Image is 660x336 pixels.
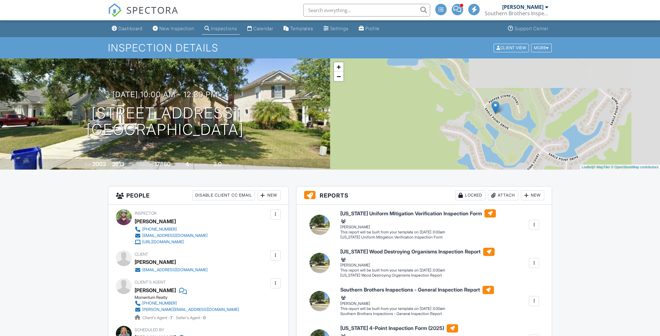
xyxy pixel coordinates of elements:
[109,23,145,35] a: Dashboard
[170,315,172,320] strong: 7
[521,190,544,200] div: New
[223,162,241,167] span: bathrooms
[135,239,208,245] a: [URL][DOMAIN_NAME]
[340,248,495,256] h6: [US_STATE] Wood Destroying Organisms Inspection Report
[334,62,343,72] a: Zoom in
[582,165,592,169] a: Leaflet
[135,217,176,226] div: [PERSON_NAME]
[340,311,494,317] div: Southern Brothers Inspections - General Inspection Report
[126,3,178,17] span: SPECTORA
[488,190,518,200] div: Attach
[340,273,495,278] div: [US_STATE] Wood Destroying Organisms Inspection Report
[190,162,207,167] span: bedrooms
[365,26,380,31] div: Profile
[334,72,343,81] a: Zoom out
[502,4,543,10] div: [PERSON_NAME]
[281,23,316,35] a: Templates
[213,161,222,167] div: 3.0
[135,295,244,300] div: Momentum Realty
[330,26,349,31] div: Settings
[142,227,177,232] div: [PHONE_NUMBER]
[108,42,552,53] h1: Inspection Details
[135,280,166,285] span: Client's Agent
[202,23,240,35] a: Inspections
[142,233,208,238] div: [EMAIL_ADDRESS][DOMAIN_NAME]
[108,3,122,17] img: The Best Home Inspection Software - Spectora
[159,26,194,31] div: New Inspection
[171,162,179,167] span: sq.ft.
[135,226,208,232] a: [PHONE_NUMBER]
[493,45,530,50] a: Client View
[142,239,184,245] div: [URL][DOMAIN_NAME]
[135,252,148,257] span: Client
[185,161,189,167] div: 4
[593,165,610,169] a: © MapTiler
[142,301,177,306] div: [PHONE_NUMBER]
[340,218,496,230] div: [PERSON_NAME]
[142,307,239,312] div: [PERSON_NAME][EMAIL_ADDRESS][DOMAIN_NAME]
[135,232,208,239] a: [EMAIL_ADDRESS][DOMAIN_NAME]
[611,165,658,169] a: © OpenStreetMap contributors
[253,26,273,31] div: Calendar
[531,44,552,52] div: More
[340,235,496,240] div: [US_STATE] Uniform Mitigation Verification Inspection Form
[203,315,206,320] strong: 0
[125,162,134,167] span: sq. ft.
[340,286,494,294] h6: Southern Brothers Inspections - General Inspection Report
[245,23,276,35] a: Calendar
[515,26,549,31] div: Support Center
[84,162,91,167] span: Built
[143,315,173,320] span: Client's Agent -
[112,161,124,167] div: 2613
[340,268,495,273] div: This report will be built from your template on [DATE] 3:00am
[118,26,143,31] div: Dashboard
[108,186,288,205] h3: People
[485,10,548,17] div: Southern Brothers Inspections
[142,267,208,272] div: [EMAIL_ADDRESS][DOMAIN_NAME]
[303,4,430,17] input: Search everything...
[135,257,176,267] div: [PERSON_NAME]
[135,267,208,273] a: [EMAIL_ADDRESS][DOMAIN_NAME]
[140,162,154,167] span: Lot Size
[135,327,164,332] span: Scheduled By
[494,44,529,52] div: Client View
[135,306,239,313] a: [PERSON_NAME][EMAIL_ADDRESS][DOMAIN_NAME]
[340,324,458,333] h6: [US_STATE] 4-Point Inspection Form (2025)
[86,105,244,138] h1: [STREET_ADDRESS] [GEOGRAPHIC_DATA]
[155,161,170,167] div: 17860
[192,190,255,200] div: Disable Client CC Email
[150,23,197,35] a: New Inspection
[340,209,496,218] h6: [US_STATE] Uniform Mitigation Verification Inspection Form
[340,295,494,306] div: [PERSON_NAME]
[340,230,496,235] div: This report will be built from your template on [DATE] 3:00am
[135,286,176,295] div: [PERSON_NAME]
[92,161,106,167] div: 2003
[356,23,382,35] a: Profile
[108,9,178,22] a: SPECTORA
[135,211,157,216] span: Inspector
[455,190,485,200] div: Locked
[321,23,351,35] a: Settings
[112,90,218,99] h3: [DATE] 10:00 am - 12:30 pm
[505,23,551,35] a: Support Center
[211,26,237,31] div: Inspections
[340,306,494,311] div: This report will be built from your template on [DATE] 3:00am
[580,165,660,170] div: |
[135,300,239,306] a: [PHONE_NUMBER]
[290,26,313,31] div: Templates
[176,315,206,320] span: Seller's Agent -
[297,186,552,205] h3: Reports
[340,256,495,268] div: [PERSON_NAME]
[257,190,281,200] div: New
